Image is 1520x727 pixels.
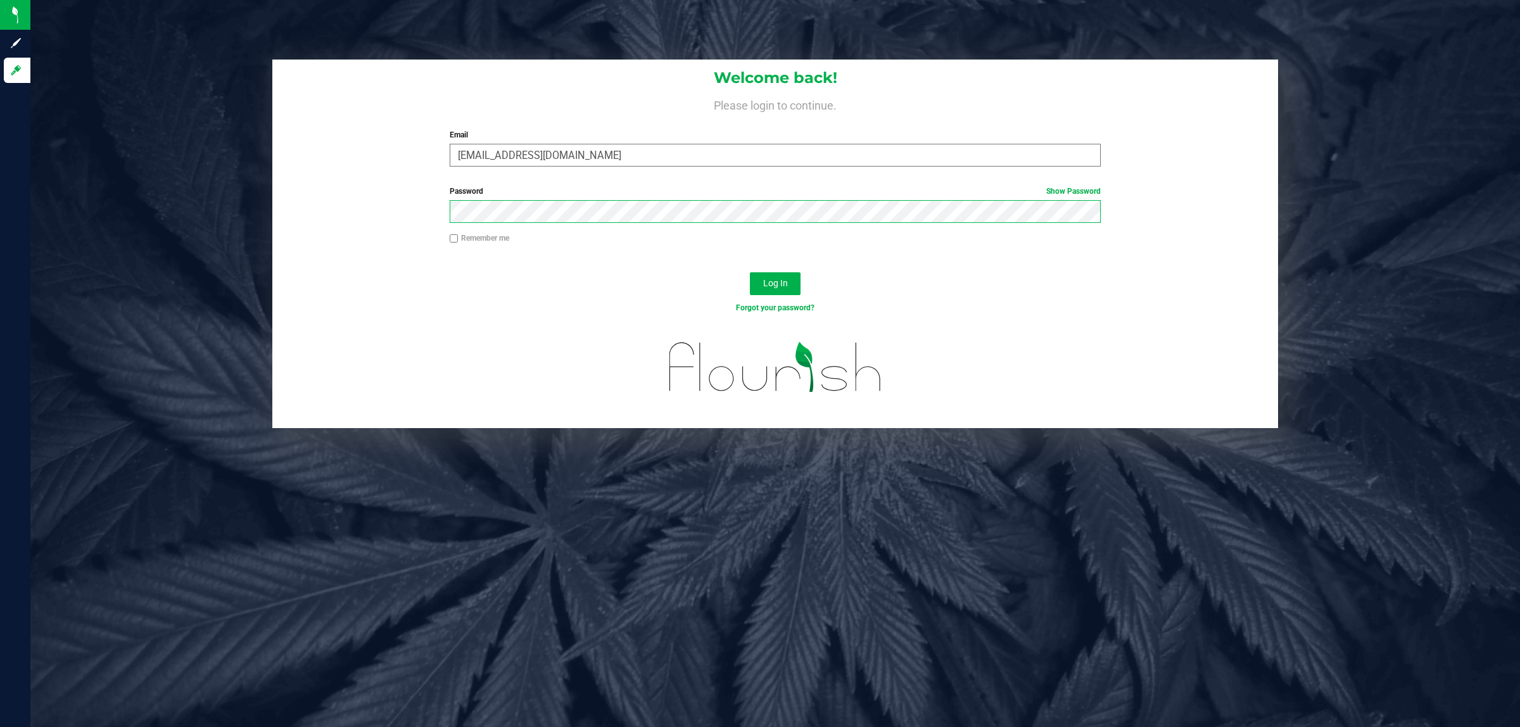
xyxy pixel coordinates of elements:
[650,327,901,408] img: flourish_logo.svg
[450,234,459,243] input: Remember me
[272,96,1278,111] h4: Please login to continue.
[272,70,1278,86] h1: Welcome back!
[1046,187,1101,196] a: Show Password
[750,272,801,295] button: Log In
[763,278,788,288] span: Log In
[9,37,22,49] inline-svg: Sign up
[736,303,814,312] a: Forgot your password?
[450,187,483,196] span: Password
[450,129,1101,141] label: Email
[9,64,22,77] inline-svg: Log in
[450,232,509,244] label: Remember me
